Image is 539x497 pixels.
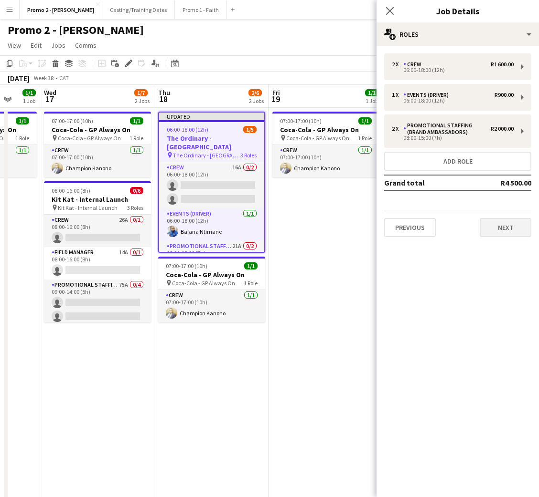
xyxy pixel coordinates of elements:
app-job-card: 07:00-17:00 (10h)1/1Coca-Cola - GP Always On Coca-Cola - GP Always On1 RoleCrew1/107:00-17:00 (10... [272,112,379,177]
div: R2 000.00 [491,125,514,132]
span: 3 Roles [240,152,257,159]
span: Jobs [51,41,65,50]
span: 0/6 [130,187,143,194]
app-card-role: Field Manager14A0/108:00-16:00 (8h) [44,247,151,280]
span: 1 Role [129,135,143,142]
span: 1/5 [243,126,257,133]
h3: The Ordinary - [GEOGRAPHIC_DATA] [159,134,264,151]
span: 07:00-17:00 (10h) [166,262,207,269]
h3: Job Details [377,5,539,17]
span: Comms [75,41,97,50]
div: CAT [59,74,69,82]
button: Casting/Training Dates [102,0,175,19]
app-card-role: Crew1/107:00-17:00 (10h)Champion Kanono [272,145,379,177]
span: 07:00-17:00 (10h) [52,117,93,124]
app-job-card: 08:00-16:00 (8h)0/6Kit Kat - Internal Launch Kit Kat - Internal Launch3 RolesCrew26A0/108:00-16:0... [44,181,151,322]
div: 1 x [392,92,403,98]
div: 1 Job [366,97,378,104]
span: 1/1 [244,262,258,269]
button: Previous [384,218,436,237]
div: 2 Jobs [249,97,264,104]
span: Edit [31,41,42,50]
span: 1/1 [22,89,36,96]
button: Add role [384,152,531,171]
span: 1 Role [15,135,29,142]
h1: Promo 2 - [PERSON_NAME] [8,23,144,37]
div: R900.00 [495,92,514,98]
h3: Coca-Cola - GP Always On [44,125,151,134]
a: Edit [27,39,45,52]
a: Jobs [47,39,69,52]
span: 2/6 [248,89,262,96]
span: Coca-Cola - GP Always On [58,135,121,142]
h3: Coca-Cola - GP Always On [158,270,265,279]
a: Comms [71,39,100,52]
span: Week 38 [32,74,55,82]
span: 1/1 [365,89,378,96]
span: 1/1 [130,117,143,124]
span: Wed [44,88,56,97]
span: Coca-Cola - GP Always On [286,135,349,142]
div: Updated [159,113,264,120]
div: 1 Job [23,97,35,104]
span: 18 [157,93,170,104]
app-card-role: Promotional Staffing (Brand Ambassadors)21A0/208:00-15:00 (7h) [159,241,264,287]
div: 2 x [392,61,403,68]
app-job-card: 07:00-17:00 (10h)1/1Coca-Cola - GP Always On Coca-Cola - GP Always On1 RoleCrew1/107:00-17:00 (10... [44,112,151,177]
div: 2 Jobs [135,97,150,104]
span: 1 Role [358,135,372,142]
span: Kit Kat - Internal Launch [58,204,118,211]
span: 08:00-16:00 (8h) [52,187,90,194]
app-card-role: Crew1/107:00-17:00 (10h)Champion Kanono [158,290,265,322]
div: Roles [377,23,539,46]
span: 19 [271,93,280,104]
app-card-role: Events (Driver)1/106:00-18:00 (12h)Bafana Ntimane [159,208,264,241]
span: 1/1 [16,117,29,124]
div: 2 x [392,125,403,132]
div: R1 600.00 [491,61,514,68]
button: Next [480,218,531,237]
span: 1 Role [244,280,258,287]
span: 1/7 [134,89,148,96]
span: 3 Roles [127,204,143,211]
span: View [8,41,21,50]
div: 06:00-18:00 (12h) [392,98,514,103]
span: 17 [43,93,56,104]
app-card-role: Promotional Staffing (Brand Ambassadors)75A0/409:00-14:00 (5h) [44,280,151,353]
app-card-role: Crew26A0/108:00-16:00 (8h) [44,215,151,247]
span: 07:00-17:00 (10h) [280,117,322,124]
span: Coca-Cola - GP Always On [172,280,235,287]
div: Events (Driver) [403,92,453,98]
app-job-card: Updated06:00-18:00 (12h)1/5The Ordinary - [GEOGRAPHIC_DATA] The Ordinary - [GEOGRAPHIC_DATA]3 Rol... [158,112,265,253]
button: Promo 1 - Faith [175,0,227,19]
h3: Coca-Cola - GP Always On [272,125,379,134]
h3: Kit Kat - Internal Launch [44,195,151,204]
div: 08:00-15:00 (7h) [392,135,514,140]
button: Promo 2 - [PERSON_NAME] [20,0,102,19]
div: 06:00-18:00 (12h) [392,68,514,72]
app-card-role: Crew16A0/206:00-18:00 (12h) [159,162,264,208]
a: View [4,39,25,52]
app-card-role: Crew1/107:00-17:00 (10h)Champion Kanono [44,145,151,177]
span: Thu [158,88,170,97]
span: 1/1 [358,117,372,124]
div: Crew [403,61,425,68]
td: R4 500.00 [471,175,531,190]
span: 06:00-18:00 (12h) [167,126,208,133]
div: [DATE] [8,73,30,83]
td: Grand total [384,175,471,190]
span: The Ordinary - [GEOGRAPHIC_DATA] [173,152,240,159]
span: Fri [272,88,280,97]
div: Promotional Staffing (Brand Ambassadors) [403,122,491,135]
app-job-card: 07:00-17:00 (10h)1/1Coca-Cola - GP Always On Coca-Cola - GP Always On1 RoleCrew1/107:00-17:00 (10... [158,257,265,322]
